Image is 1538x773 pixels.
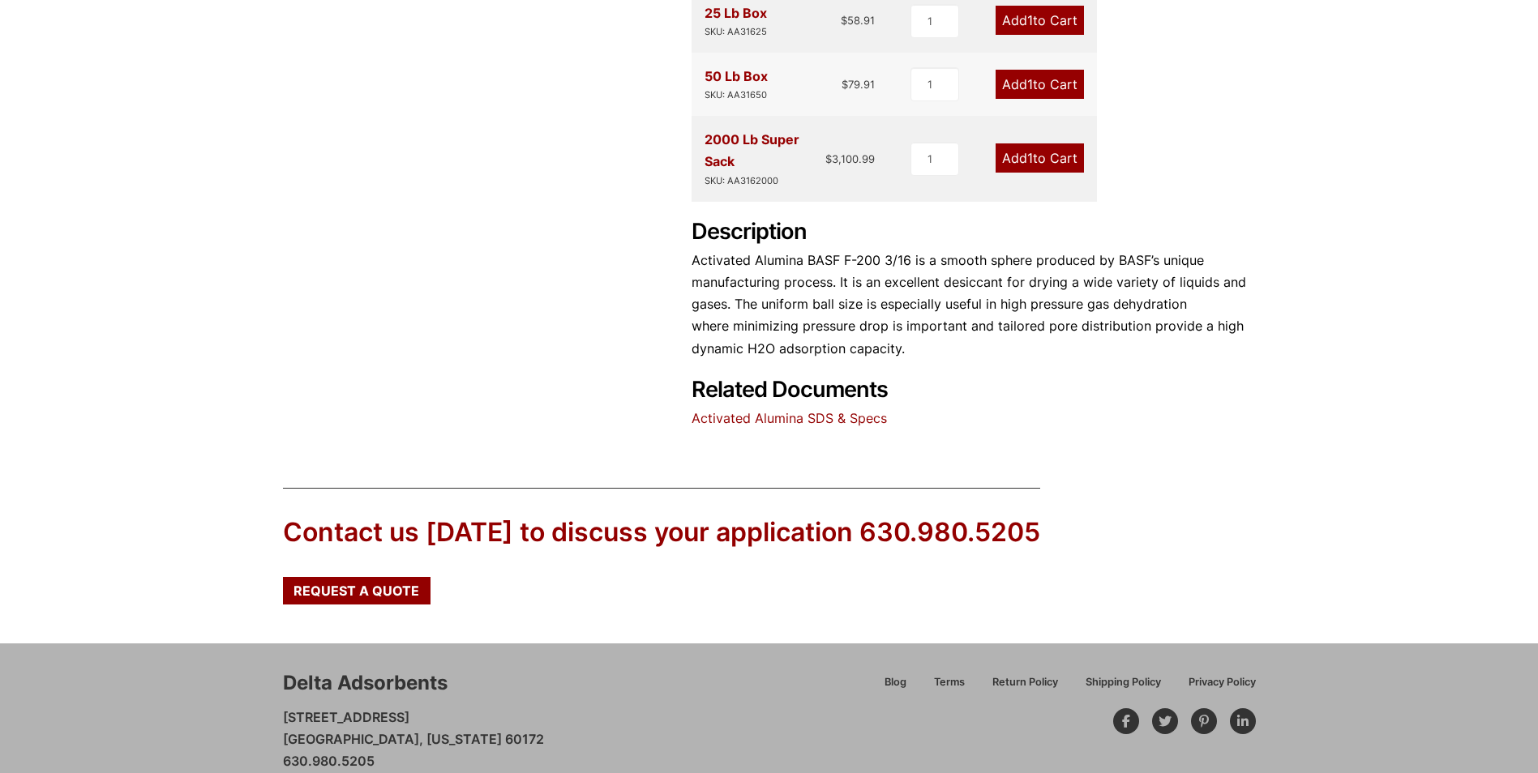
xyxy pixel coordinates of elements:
[705,66,768,103] div: 50 Lb Box
[692,250,1256,360] p: Activated Alumina BASF F-200 3/16 is a smooth sphere produced by BASF’s unique manufacturing proc...
[293,584,419,597] span: Request a Quote
[842,78,875,91] bdi: 79.91
[825,152,875,165] bdi: 3,100.99
[841,14,847,27] span: $
[1027,150,1033,166] span: 1
[1086,677,1161,688] span: Shipping Policy
[934,677,965,688] span: Terms
[705,129,826,188] div: 2000 Lb Super Sack
[705,2,767,40] div: 25 Lb Box
[996,70,1084,99] a: Add1to Cart
[842,78,848,91] span: $
[692,219,1256,246] h2: Description
[841,14,875,27] bdi: 58.91
[992,677,1058,688] span: Return Policy
[692,410,887,426] a: Activated Alumina SDS & Specs
[705,88,768,103] div: SKU: AA31650
[996,6,1084,35] a: Add1to Cart
[1027,12,1033,28] span: 1
[1072,673,1175,702] a: Shipping Policy
[283,577,431,604] a: Request a Quote
[283,669,448,697] div: Delta Adsorbents
[1189,677,1256,688] span: Privacy Policy
[825,152,832,165] span: $
[1027,76,1033,92] span: 1
[871,673,920,702] a: Blog
[979,673,1072,702] a: Return Policy
[920,673,979,702] a: Terms
[283,515,1040,551] div: Contact us [DATE] to discuss your application 630.980.5205
[885,677,906,688] span: Blog
[996,143,1084,173] a: Add1to Cart
[1175,673,1256,702] a: Privacy Policy
[705,24,767,40] div: SKU: AA31625
[705,173,826,189] div: SKU: AA3162000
